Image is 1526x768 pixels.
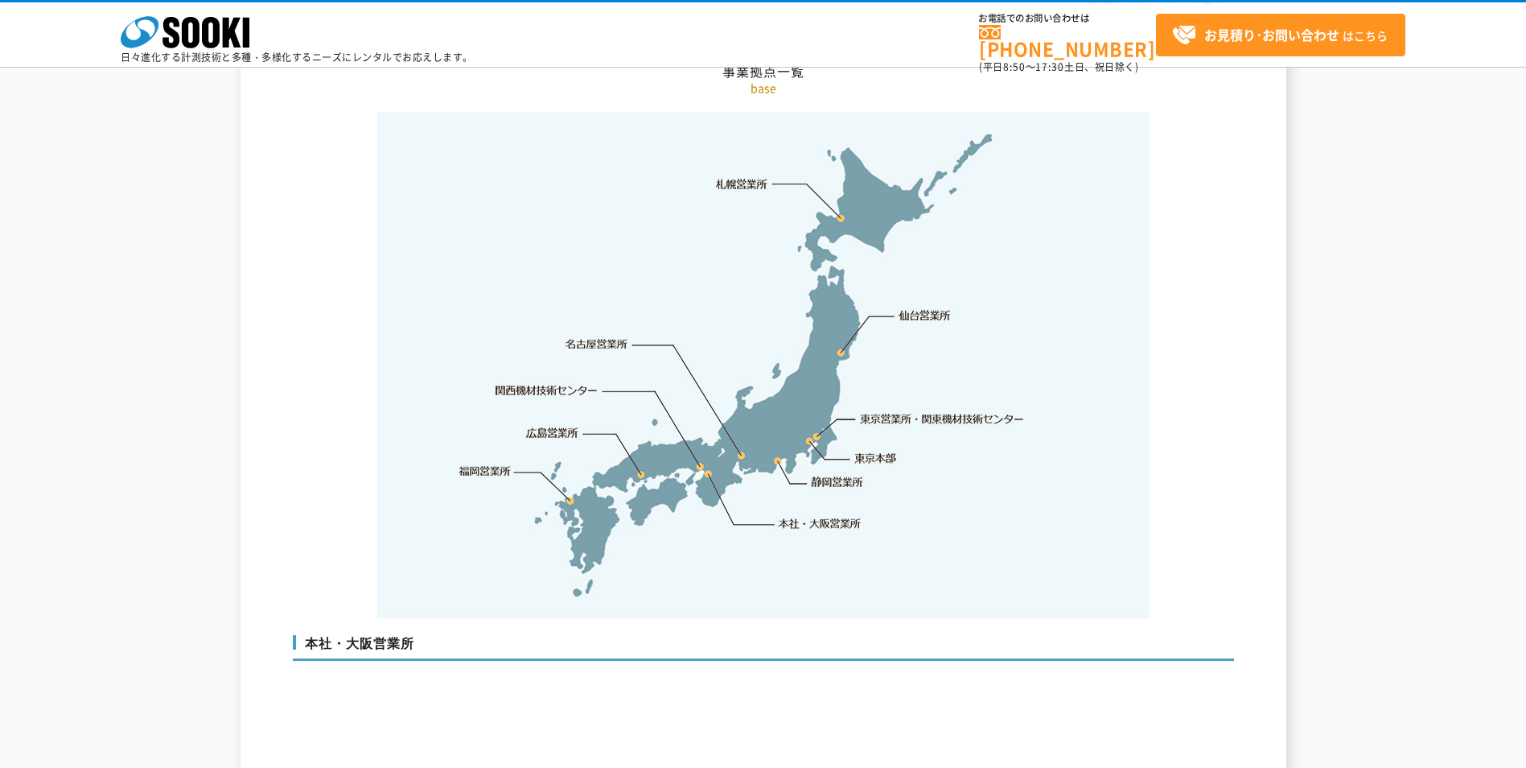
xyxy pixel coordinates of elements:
[293,80,1234,97] p: base
[979,14,1156,23] span: お電話でのお問い合わせは
[1204,25,1339,44] strong: お見積り･お問い合わせ
[459,463,511,479] a: 福岡営業所
[293,635,1234,661] h3: 本社・大阪営業所
[979,25,1156,58] a: [PHONE_NUMBER]
[496,382,598,398] a: 関西機材技術センター
[566,337,628,353] a: 名古屋営業所
[855,451,897,467] a: 東京本部
[1172,23,1388,47] span: はこちら
[1035,60,1064,74] span: 17:30
[979,60,1138,74] span: (平日 ～ 土日、祝日除く)
[1156,14,1405,56] a: お見積り･お問い合わせはこちら
[716,175,768,192] a: 札幌営業所
[1003,60,1026,74] span: 8:50
[811,474,863,490] a: 静岡営業所
[777,515,862,531] a: 本社・大阪営業所
[377,112,1150,619] img: 事業拠点一覧
[121,52,473,62] p: 日々進化する計測技術と多種・多様化するニーズにレンタルでお応えします。
[527,424,579,440] a: 広島営業所
[899,308,951,324] a: 仙台営業所
[861,411,1026,427] a: 東京営業所・関東機材技術センター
